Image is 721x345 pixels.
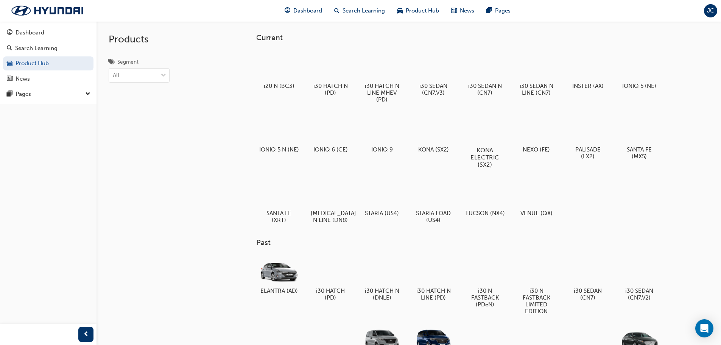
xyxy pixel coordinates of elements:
a: STARIA (US4) [359,175,405,219]
span: Product Hub [406,6,439,15]
img: Trak [4,3,91,19]
h5: i30 SEDAN (CN7.V2) [620,287,659,301]
span: down-icon [161,71,166,81]
a: IONIQ 5 N (NE) [256,112,302,156]
div: Dashboard [16,28,44,37]
span: guage-icon [7,30,12,36]
div: Search Learning [15,44,58,53]
h5: IONIQ 6 (CE) [311,146,350,153]
a: i30 SEDAN (CN7.V2) [617,253,662,304]
a: IONIQ 6 (CE) [308,112,353,156]
a: news-iconNews [445,3,480,19]
h5: i20 N (BC3) [259,83,299,89]
h5: i30 HATCH N LINE MHEV (PD) [362,83,402,103]
span: down-icon [85,89,90,99]
a: i30 HATCH N (DNLE) [359,253,405,304]
a: KONA ELECTRIC (SX2) [462,112,508,169]
a: i20 N (BC3) [256,48,302,92]
h5: i30 HATCH (PD) [311,287,350,301]
span: car-icon [397,6,403,16]
h5: NEXO (FE) [517,146,556,153]
a: IONIQ 9 [359,112,405,156]
span: car-icon [7,60,12,67]
span: pages-icon [7,91,12,98]
div: Open Intercom Messenger [695,319,713,337]
h5: STARIA (US4) [362,210,402,217]
span: JC [707,6,714,15]
span: Dashboard [293,6,322,15]
h5: IONIQ 9 [362,146,402,153]
button: JC [704,4,717,17]
h5: IONIQ 5 N (NE) [259,146,299,153]
a: PALISADE (LX2) [565,112,610,162]
span: search-icon [7,45,12,52]
h5: KONA (SX2) [414,146,453,153]
a: TUCSON (NX4) [462,175,508,219]
span: search-icon [334,6,339,16]
a: SANTA FE (XRT) [256,175,302,226]
h5: i30 N FASTBACK (PDeN) [465,287,505,308]
a: Search Learning [3,41,93,55]
h5: i30 HATCH N (DNLE) [362,287,402,301]
span: news-icon [451,6,457,16]
h5: SANTA FE (XRT) [259,210,299,223]
h5: i30 SEDAN (CN7) [568,287,608,301]
button: Pages [3,87,93,101]
span: Pages [495,6,511,15]
h5: i30 SEDAN (CN7.V3) [414,83,453,96]
a: NEXO (FE) [514,112,559,156]
div: Pages [16,90,31,98]
a: STARIA LOAD (US4) [411,175,456,226]
span: News [460,6,474,15]
a: pages-iconPages [480,3,517,19]
h5: VENUE (QX) [517,210,556,217]
a: Product Hub [3,56,93,70]
a: search-iconSearch Learning [328,3,391,19]
h5: KONA ELECTRIC (SX2) [464,147,506,168]
a: i30 SEDAN (CN7.V3) [411,48,456,99]
a: SANTA FE (MX5) [617,112,662,162]
span: tags-icon [109,59,114,66]
a: guage-iconDashboard [279,3,328,19]
span: guage-icon [285,6,290,16]
div: All [113,71,119,80]
h5: SANTA FE (MX5) [620,146,659,160]
div: Segment [117,58,139,66]
span: pages-icon [486,6,492,16]
a: i30 HATCH N LINE MHEV (PD) [359,48,405,106]
h5: i30 HATCH N LINE (PD) [414,287,453,301]
a: [MEDICAL_DATA] N LINE (DN8) [308,175,353,226]
h2: Products [109,33,170,45]
h5: i30 N FASTBACK LIMITED EDITION [517,287,556,315]
div: News [16,75,30,83]
h3: Current [256,33,686,42]
a: i30 SEDAN N LINE (CN7) [514,48,559,99]
a: VENUE (QX) [514,175,559,219]
h5: i30 SEDAN N LINE (CN7) [517,83,556,96]
h5: PALISADE (LX2) [568,146,608,160]
a: IONIQ 5 (NE) [617,48,662,92]
a: car-iconProduct Hub [391,3,445,19]
h3: Past [256,238,686,247]
h5: STARIA LOAD (US4) [414,210,453,223]
a: Dashboard [3,26,93,40]
h5: ELANTRA (AD) [259,287,299,294]
h5: IONIQ 5 (NE) [620,83,659,89]
h5: [MEDICAL_DATA] N LINE (DN8) [311,210,350,223]
h5: i30 SEDAN N (CN7) [465,83,505,96]
a: i30 N FASTBACK (PDeN) [462,253,508,311]
h5: INSTER (AX) [568,83,608,89]
a: ELANTRA (AD) [256,253,302,297]
a: News [3,72,93,86]
a: i30 SEDAN (CN7) [565,253,610,304]
a: i30 N FASTBACK LIMITED EDITION [514,253,559,318]
button: DashboardSearch LearningProduct HubNews [3,24,93,87]
span: Search Learning [343,6,385,15]
span: prev-icon [83,330,89,339]
span: news-icon [7,76,12,83]
a: i30 HATCH (PD) [308,253,353,304]
h5: i30 HATCH N (PD) [311,83,350,96]
a: INSTER (AX) [565,48,610,92]
a: KONA (SX2) [411,112,456,156]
